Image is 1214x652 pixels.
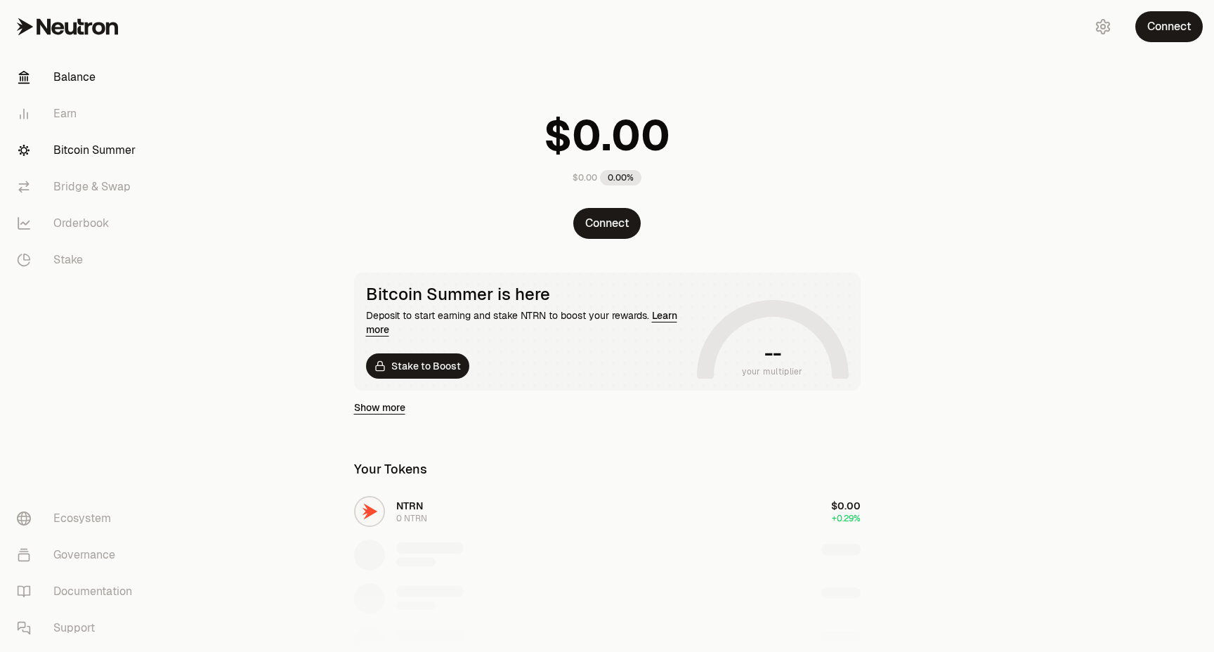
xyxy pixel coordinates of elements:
button: Connect [1135,11,1203,42]
a: Show more [354,400,405,415]
a: Stake to Boost [366,353,469,379]
div: Your Tokens [354,459,427,479]
div: 0.00% [600,170,641,185]
a: Bitcoin Summer [6,132,152,169]
h1: -- [764,342,781,365]
a: Ecosystem [6,500,152,537]
a: Governance [6,537,152,573]
a: Documentation [6,573,152,610]
div: Bitcoin Summer is here [366,285,691,304]
a: Earn [6,96,152,132]
button: Connect [573,208,641,239]
div: $0.00 [573,172,597,183]
span: your multiplier [742,365,803,379]
div: Deposit to start earning and stake NTRN to boost your rewards. [366,308,691,337]
a: Bridge & Swap [6,169,152,205]
a: Orderbook [6,205,152,242]
a: Balance [6,59,152,96]
a: Support [6,610,152,646]
a: Stake [6,242,152,278]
